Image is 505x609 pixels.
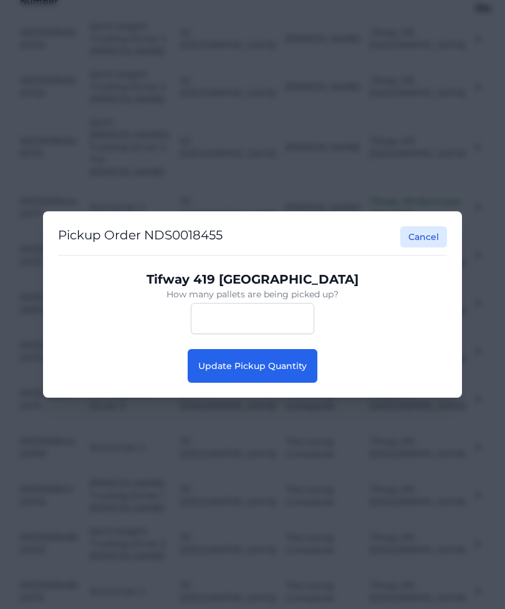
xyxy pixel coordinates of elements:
p: Tifway 419 [GEOGRAPHIC_DATA] [68,271,437,288]
button: Cancel [400,226,447,247]
p: How many pallets are being picked up? [68,288,437,300]
h2: Pickup Order NDS0018455 [58,226,223,247]
button: Update Pickup Quantity [188,349,317,383]
span: Update Pickup Quantity [198,360,307,372]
